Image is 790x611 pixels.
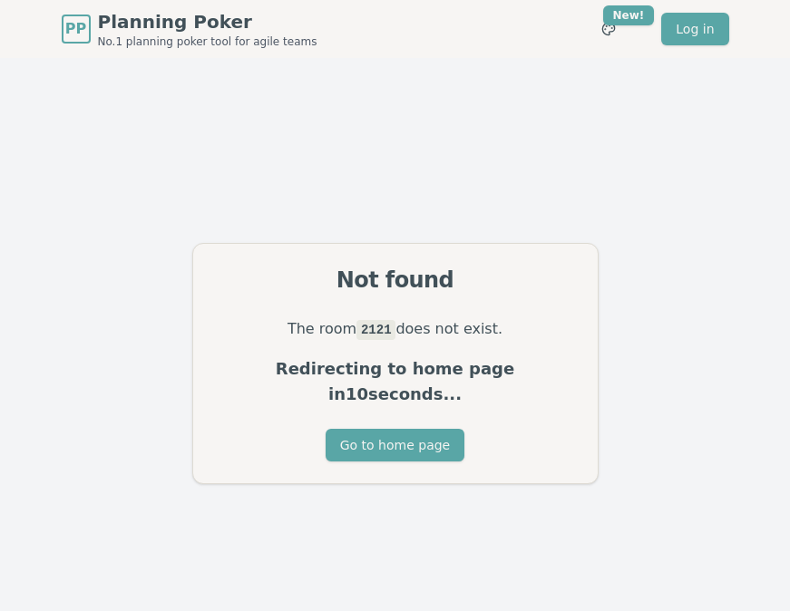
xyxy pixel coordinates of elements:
button: New! [592,13,625,45]
div: New! [603,5,655,25]
a: PPPlanning PokerNo.1 planning poker tool for agile teams [62,9,317,49]
a: Log in [661,13,728,45]
p: Redirecting to home page in 10 seconds... [215,356,576,407]
span: PP [65,18,86,40]
span: No.1 planning poker tool for agile teams [98,34,317,49]
div: Not found [215,266,576,295]
button: Go to home page [326,429,464,461]
span: Planning Poker [98,9,317,34]
code: 2121 [356,320,395,340]
p: The room does not exist. [215,316,576,342]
